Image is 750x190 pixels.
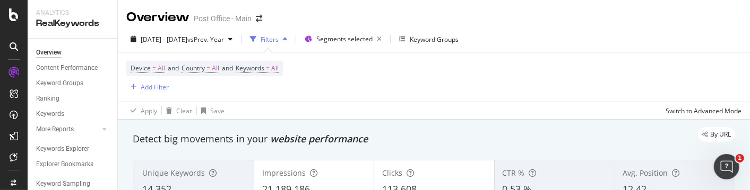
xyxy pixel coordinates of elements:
span: Segments selected [316,34,373,43]
span: 1 [736,154,744,162]
span: Unique Keywords [142,168,205,178]
iframe: Intercom live chat [714,154,739,179]
div: Overview [126,8,189,26]
button: Segments selected [300,31,386,48]
button: Save [197,102,225,119]
a: Keyword Groups [36,78,110,89]
span: Clicks [382,168,402,178]
div: Overview [36,47,62,58]
a: Keywords Explorer [36,143,110,155]
button: Filters [246,31,291,48]
div: Keyword Groups [410,35,459,44]
button: Clear [162,102,192,119]
div: Ranking [36,93,59,104]
span: [DATE] - [DATE] [141,35,187,44]
span: Avg. Position [623,168,668,178]
a: More Reports [36,124,99,135]
span: = [266,64,270,73]
div: Save [210,106,225,115]
button: Switch to Advanced Mode [661,102,742,119]
div: arrow-right-arrow-left [256,15,262,22]
button: Keyword Groups [395,31,463,48]
div: Switch to Advanced Mode [666,106,742,115]
div: Apply [141,106,157,115]
div: Analytics [36,8,109,17]
a: Overview [36,47,110,58]
span: = [152,64,156,73]
span: vs Prev. Year [187,35,224,44]
div: Keyword Groups [36,78,83,89]
div: Keyword Sampling [36,178,90,189]
a: Keyword Sampling [36,178,110,189]
div: Keywords Explorer [36,143,89,155]
div: legacy label [698,127,735,142]
span: Keywords [236,64,264,73]
span: By URL [710,131,731,138]
div: Filters [261,35,279,44]
span: and [222,64,233,73]
button: Add Filter [126,80,169,93]
button: [DATE] - [DATE]vsPrev. Year [126,31,237,48]
div: Clear [176,106,192,115]
div: RealKeywords [36,17,109,30]
a: Explorer Bookmarks [36,159,110,170]
a: Keywords [36,108,110,120]
div: More Reports [36,124,74,135]
a: Ranking [36,93,110,104]
div: Content Performance [36,62,98,74]
span: Impressions [262,168,306,178]
div: Explorer Bookmarks [36,159,93,170]
div: Post Office - Main [194,13,252,24]
div: Add Filter [141,83,169,92]
span: CTR % [503,168,525,178]
span: Country [182,64,205,73]
span: = [206,64,210,73]
span: All [158,61,165,76]
span: and [168,64,179,73]
span: All [271,61,279,76]
div: Keywords [36,108,64,120]
span: All [212,61,219,76]
button: Apply [126,102,157,119]
span: Device [131,64,151,73]
a: Content Performance [36,62,110,74]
